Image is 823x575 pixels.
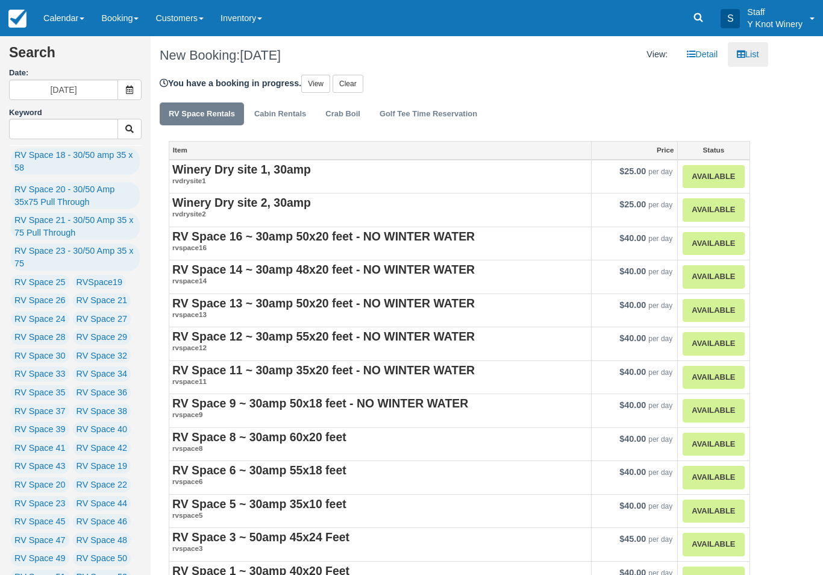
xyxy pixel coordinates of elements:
[11,496,69,511] a: RV Space 23
[316,102,369,126] a: Crab Boil
[619,300,646,310] span: $40.00
[11,312,69,327] a: RV Space 24
[683,533,744,556] a: Available
[172,310,588,320] em: rvspace13
[172,230,475,243] strong: RV Space 16 ~ 30amp 50x20 feet - NO WINTER WATER
[73,293,131,308] a: RV Space 21
[73,477,131,492] a: RV Space 22
[11,275,69,290] a: RV Space 25
[73,275,127,290] a: RVSpace19
[172,463,346,477] strong: RV Space 6 ~ 30amp 55x18 feet
[648,535,672,544] em: per day
[172,243,588,253] em: rvspace16
[9,45,142,68] h2: Search
[301,75,330,93] a: View
[648,201,672,209] em: per day
[172,430,346,444] strong: RV Space 8 ~ 30amp 60x20 feet
[648,268,672,276] em: per day
[648,435,672,444] em: per day
[637,42,677,67] li: View:
[683,299,744,322] a: Available
[678,142,749,159] a: Status
[619,501,646,511] span: $40.00
[11,514,69,529] a: RV Space 45
[172,511,588,521] em: rvspace5
[11,330,69,345] a: RV Space 28
[73,551,131,566] a: RV Space 50
[11,422,69,437] a: RV Space 39
[728,42,768,67] a: List
[11,244,140,271] a: RV Space 23 - 30/50 Amp 35 x 75
[619,367,646,377] span: $40.00
[592,142,677,159] a: Price
[73,330,131,345] a: RV Space 29
[11,533,69,548] a: RV Space 47
[172,363,475,377] strong: RV Space 11 ~ 30amp 35x20 feet - NO WINTER WATER
[172,263,588,286] a: RV Space 14 ~ 30amp 48x20 feet - NO WINTER WATERrvspace14
[172,343,588,353] em: rvspace12
[619,200,646,209] span: $25.00
[648,468,672,477] em: per day
[172,176,588,186] em: rvdrysite1
[648,168,672,176] em: per day
[11,459,69,474] a: RV Space 43
[11,477,69,492] a: RV Space 20
[747,18,803,30] p: Y Knot Winery
[619,467,646,477] span: $40.00
[11,404,69,419] a: RV Space 37
[73,385,131,400] a: RV Space 36
[11,366,69,382] a: RV Space 33
[172,297,588,320] a: RV Space 13 ~ 30amp 50x20 feet - NO WINTER WATERrvspace13
[117,119,142,139] button: Keyword Search
[11,182,140,209] a: RV Space 20 - 30/50 Amp 35x75 Pull Through
[160,48,450,63] h1: New Booking:
[172,464,588,487] a: RV Space 6 ~ 30amp 55x18 feetrvspace6
[172,364,588,387] a: RV Space 11 ~ 30amp 35x20 feet - NO WINTER WATERrvspace11
[9,68,142,79] label: Date:
[678,42,727,67] a: Detail
[73,514,131,529] a: RV Space 46
[172,330,475,343] strong: RV Space 12 ~ 30amp 55x20 feet - NO WINTER WATER
[73,404,131,419] a: RV Space 38
[172,544,588,554] em: rvspace3
[648,234,672,243] em: per day
[683,198,744,222] a: Available
[172,477,588,487] em: rvspace6
[8,10,27,28] img: checkfront-main-nav-mini-logo.png
[683,165,744,189] a: Available
[172,196,311,209] strong: Winery Dry site 2, 30amp
[172,397,468,410] strong: RV Space 9 ~ 30amp 50x18 feet - NO WINTER WATER
[648,401,672,410] em: per day
[371,102,486,126] a: Golf Tee Time Reservation
[172,276,588,286] em: rvspace14
[172,498,588,521] a: RV Space 5 ~ 30amp 35x10 feetrvspace5
[333,75,363,93] a: Clear
[172,263,475,276] strong: RV Space 14 ~ 30amp 48x20 feet - NO WINTER WATER
[172,530,349,544] strong: RV Space 3 ~ 50amp 45x24 Feet
[73,312,131,327] a: RV Space 27
[160,102,244,126] a: RV Space Rentals
[172,531,588,554] a: RV Space 3 ~ 50amp 45x24 Feetrvspace3
[9,108,42,117] label: Keyword
[172,444,588,454] em: rvspace8
[648,335,672,343] em: per day
[73,496,131,511] a: RV Space 44
[683,433,744,456] a: Available
[619,266,646,276] span: $40.00
[683,366,744,389] a: Available
[73,533,131,548] a: RV Space 48
[151,75,768,93] div: You have a booking in progress.
[619,333,646,343] span: $40.00
[648,502,672,511] em: per day
[172,330,588,353] a: RV Space 12 ~ 30amp 55x20 feet - NO WINTER WATERrvspace12
[648,368,672,377] em: per day
[73,422,131,437] a: RV Space 40
[721,9,740,28] div: S
[619,233,646,243] span: $40.00
[11,348,69,363] a: RV Space 30
[172,431,588,454] a: RV Space 8 ~ 30amp 60x20 feetrvspace8
[683,265,744,289] a: Available
[172,196,588,219] a: Winery Dry site 2, 30amprvdrysite2
[73,348,131,363] a: RV Space 32
[619,534,646,544] span: $45.00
